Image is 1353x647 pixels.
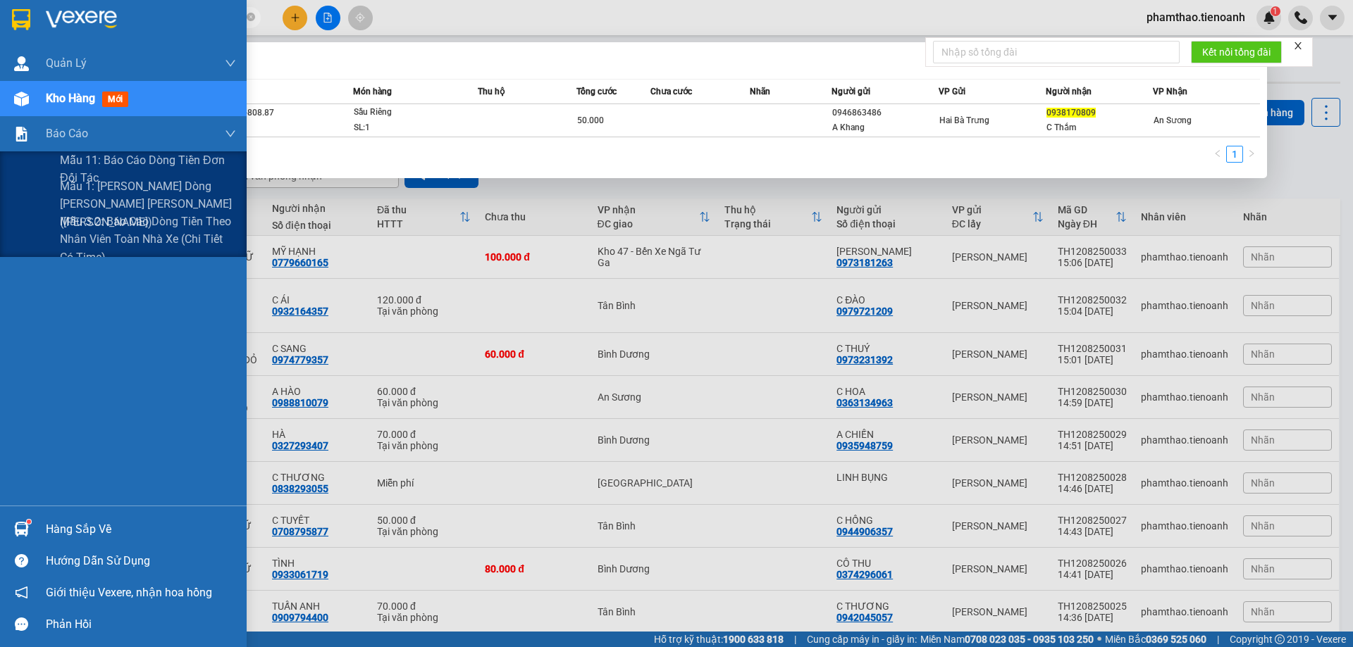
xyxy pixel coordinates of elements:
span: close-circle [247,11,255,25]
li: Previous Page [1209,146,1226,163]
img: logo-vxr [12,9,30,30]
img: warehouse-icon [14,56,29,71]
span: Nhãn [750,87,770,96]
span: Mẫu 11: Báo cáo dòng tiền đơn đối tác [60,151,236,187]
span: Người gửi [832,87,870,96]
div: A Khang [832,120,938,135]
input: Nhập số tổng đài [933,41,1180,63]
span: mới [102,92,128,107]
img: warehouse-icon [14,522,29,536]
span: Giới thiệu Vexere, nhận hoa hồng [46,584,212,601]
button: left [1209,146,1226,163]
button: right [1243,146,1260,163]
span: Hai Bà Trưng [939,115,989,125]
span: Báo cáo [46,125,88,142]
span: message [15,617,28,631]
span: 50.000 [577,115,604,125]
span: VP Nhận [1153,87,1187,96]
span: An Sương [1154,115,1192,125]
span: down [225,128,236,139]
span: Kết nối tổng đài [1202,44,1271,60]
span: right [1247,149,1256,158]
span: Người nhận [1046,87,1092,96]
span: Món hàng [353,87,392,96]
div: Sầu Riêng [354,105,459,120]
span: 0938170809 [1046,108,1096,118]
div: Hướng dẫn sử dụng [46,551,236,572]
span: Mẫu 1: [PERSON_NAME] dòng [PERSON_NAME] [PERSON_NAME] ([PERSON_NAME]) [60,177,236,230]
li: Next Page [1243,146,1260,163]
span: question-circle [15,554,28,567]
span: left [1213,149,1222,158]
div: Phản hồi [46,614,236,635]
div: C Thắm [1046,120,1152,135]
button: Kết nối tổng đài [1191,41,1282,63]
li: 1 [1226,146,1243,163]
img: warehouse-icon [14,92,29,106]
span: Quản Lý [46,54,87,72]
span: VP Gửi [939,87,965,96]
span: Kho hàng [46,92,95,105]
span: Tổng cước [576,87,617,96]
a: 1 [1227,146,1242,162]
div: 0946863486 [832,106,938,120]
span: Mẫu 3.2: Báo cáo dòng tiền theo nhân viên toàn nhà xe (Chi Tiết Có Time) [60,213,236,265]
span: Thu hộ [478,87,505,96]
span: close [1293,41,1303,51]
sup: 1 [27,520,31,524]
span: close-circle [247,13,255,21]
span: Chưa cước [650,87,692,96]
div: SL: 1 [354,120,459,136]
div: Hàng sắp về [46,519,236,540]
img: solution-icon [14,127,29,142]
span: down [225,58,236,69]
span: notification [15,586,28,599]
